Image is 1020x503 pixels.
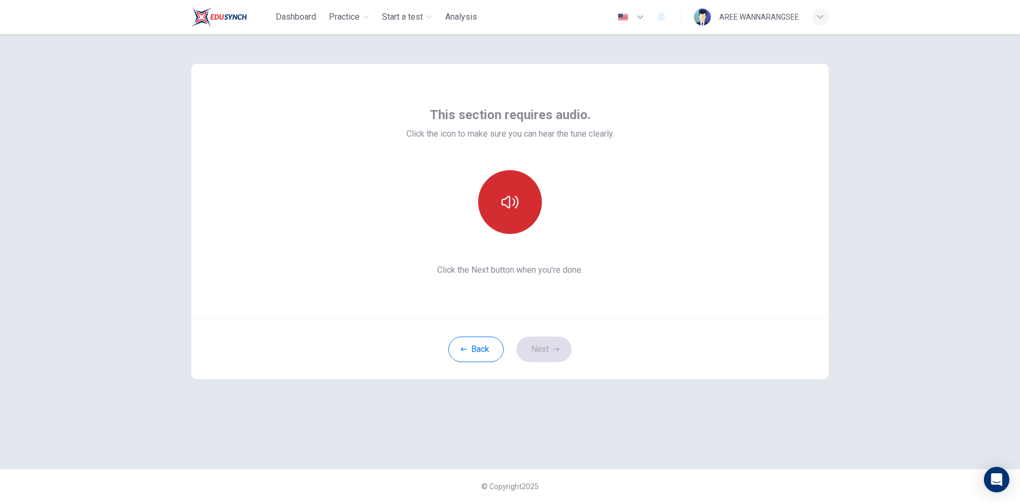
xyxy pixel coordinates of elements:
[694,9,711,26] img: Profile picture
[378,7,437,27] button: Start a test
[616,13,630,21] img: en
[191,6,247,28] img: Train Test logo
[441,7,481,27] button: Analysis
[406,264,614,276] span: Click the Next button when you’re done.
[445,11,477,23] span: Analysis
[191,6,271,28] a: Train Test logo
[448,337,504,362] button: Back
[406,128,614,140] span: Click the icon to make sure you can hear the tune clearly.
[430,106,591,123] span: This section requires audio.
[719,11,799,23] div: AREE WANNARANGSEE
[984,467,1009,492] div: Open Intercom Messenger
[329,11,360,23] span: Practice
[271,7,320,27] button: Dashboard
[325,7,373,27] button: Practice
[481,482,539,491] span: © Copyright 2025
[276,11,316,23] span: Dashboard
[382,11,423,23] span: Start a test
